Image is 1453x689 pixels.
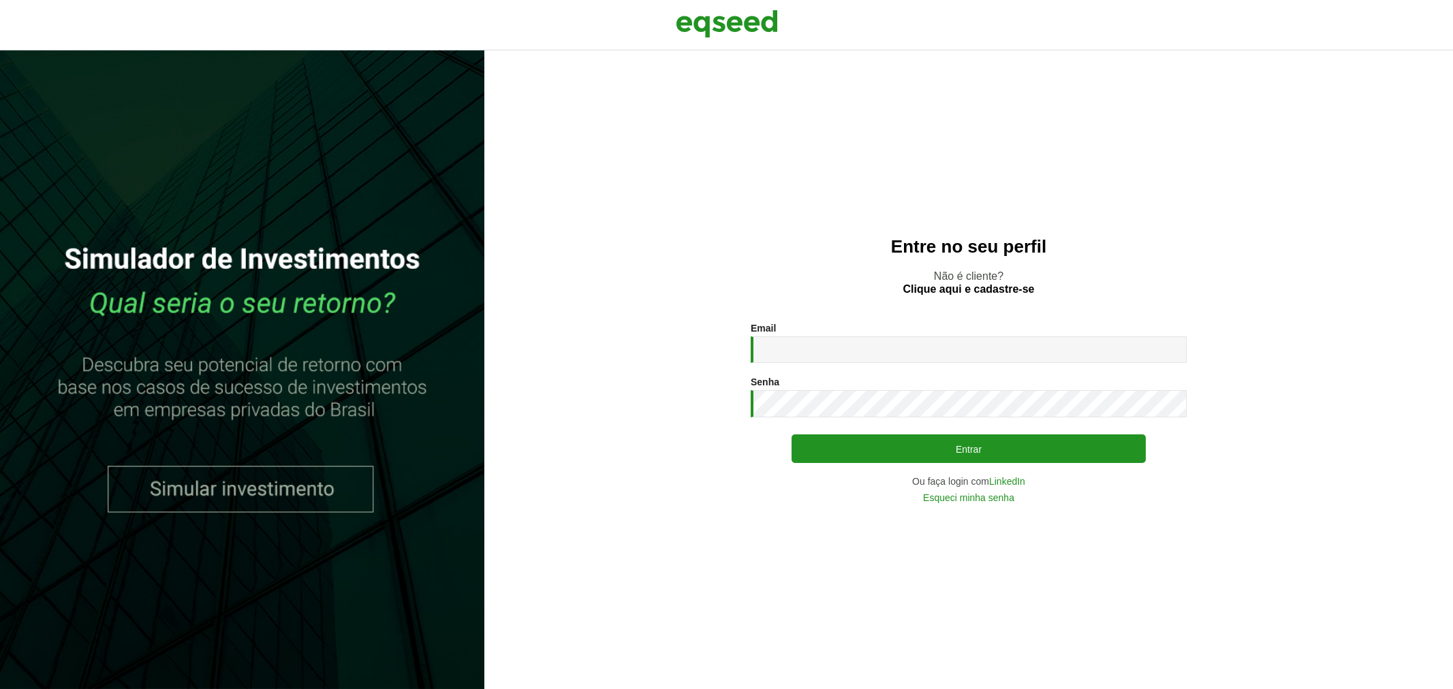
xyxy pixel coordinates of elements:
div: Ou faça login com [751,477,1187,486]
img: EqSeed Logo [676,7,778,41]
h2: Entre no seu perfil [512,237,1426,257]
a: Esqueci minha senha [923,493,1014,502]
label: Senha [751,377,779,387]
a: LinkedIn [989,477,1025,486]
button: Entrar [792,434,1146,463]
p: Não é cliente? [512,270,1426,295]
a: Clique aqui e cadastre-se [903,284,1035,295]
label: Email [751,323,776,333]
